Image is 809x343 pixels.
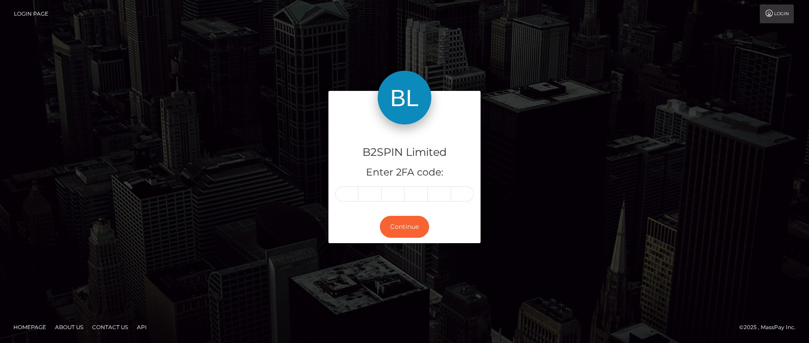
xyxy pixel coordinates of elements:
h5: Enter 2FA code: [335,166,474,180]
a: API [133,320,150,334]
a: Homepage [10,320,50,334]
a: Contact Us [89,320,132,334]
h4: B2SPIN Limited [335,145,474,160]
button: Continue [380,216,429,238]
div: © 2025 , MassPay Inc. [739,322,802,332]
a: Login [760,4,794,23]
a: About Us [51,320,87,334]
a: Login Page [14,4,48,23]
img: B2SPIN Limited [378,71,431,124]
